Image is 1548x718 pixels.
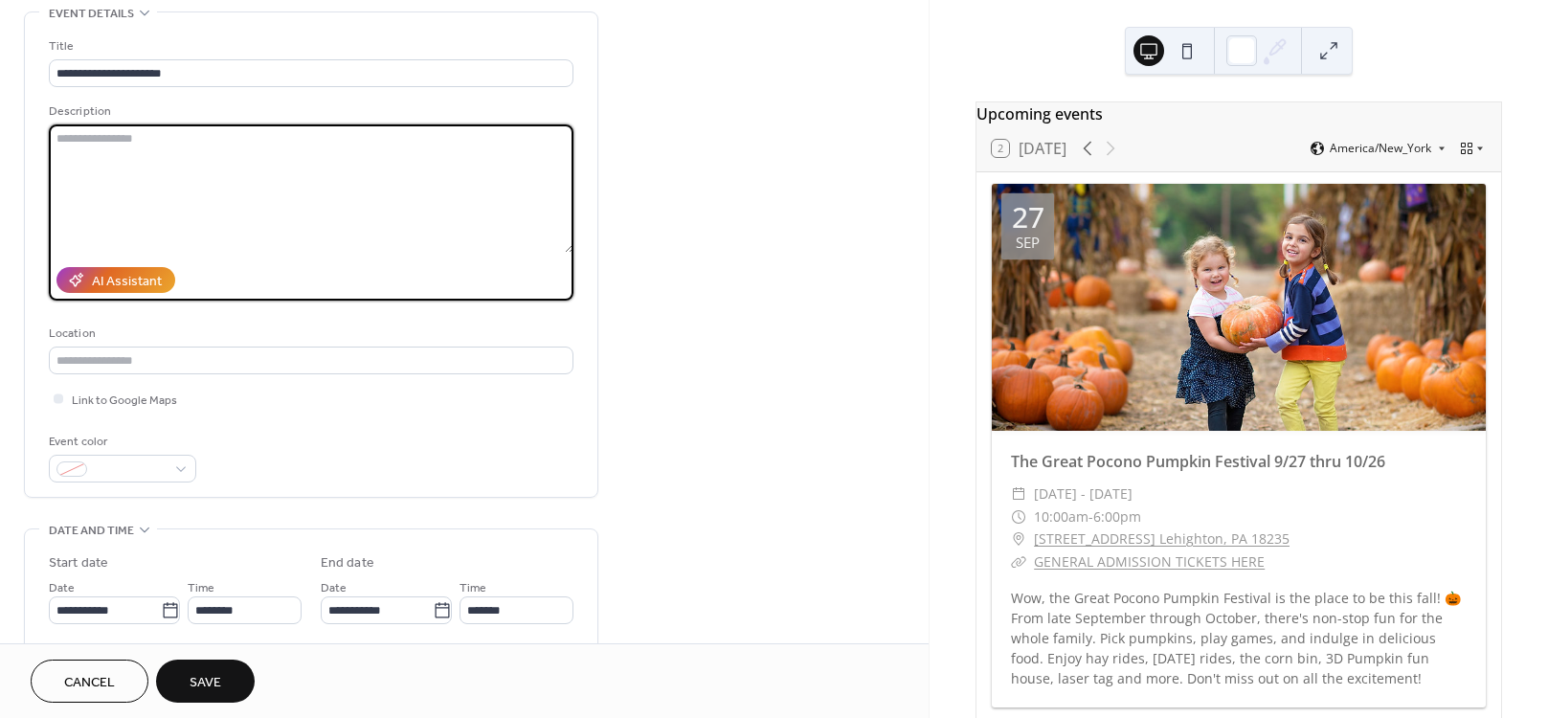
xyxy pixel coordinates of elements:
[1034,527,1290,550] a: [STREET_ADDRESS] Lehighton, PA 18235
[992,588,1486,688] div: Wow, the Great Pocono Pumpkin Festival is the place to be this fall! 🎃 From late September throug...
[976,102,1501,125] div: Upcoming events
[1093,505,1141,528] span: 6:00pm
[460,578,486,598] span: Time
[1011,505,1026,528] div: ​
[1034,482,1133,505] span: [DATE] - [DATE]
[1011,527,1026,550] div: ​
[49,36,570,56] div: Title
[188,578,214,598] span: Time
[321,553,374,573] div: End date
[49,101,570,122] div: Description
[1012,203,1044,232] div: 27
[49,324,570,344] div: Location
[49,553,108,573] div: Start date
[92,272,162,292] div: AI Assistant
[1011,482,1026,505] div: ​
[49,4,134,24] span: Event details
[1011,451,1385,472] a: The Great Pocono Pumpkin Festival 9/27 thru 10/26
[321,578,347,598] span: Date
[190,673,221,693] span: Save
[1034,552,1265,571] a: GENERAL ADMISSION TICKETS HERE
[1034,505,1088,528] span: 10:00am
[1011,550,1026,573] div: ​
[1088,505,1093,528] span: -
[1330,143,1431,154] span: America/New_York
[64,673,115,693] span: Cancel
[56,267,175,293] button: AI Assistant
[49,432,192,452] div: Event color
[49,578,75,598] span: Date
[1016,236,1040,250] div: Sep
[72,391,177,411] span: Link to Google Maps
[31,660,148,703] button: Cancel
[49,521,134,541] span: Date and time
[156,660,255,703] button: Save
